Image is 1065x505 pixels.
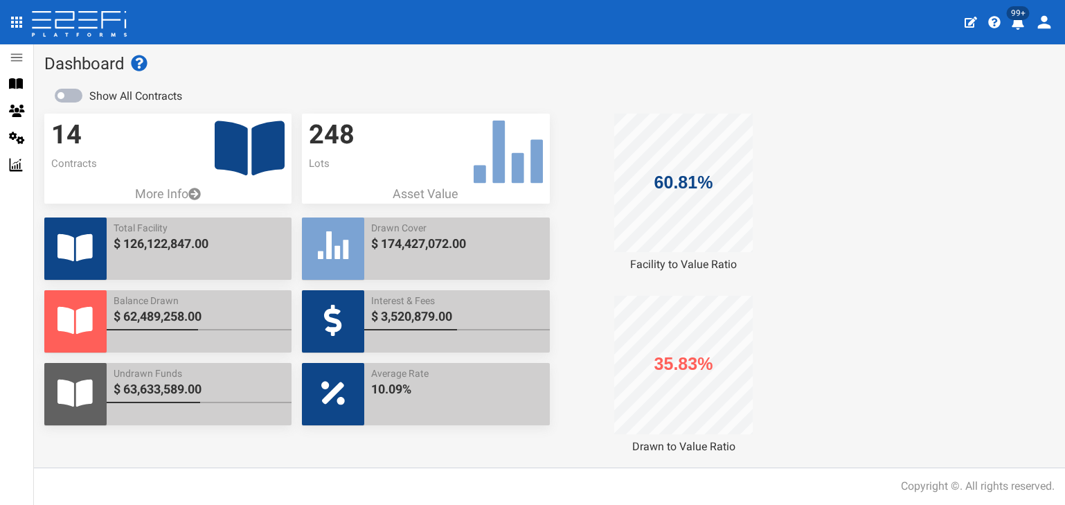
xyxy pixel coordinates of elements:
span: Interest & Fees [371,294,542,308]
h1: Dashboard [44,55,1055,73]
span: $ 174,427,072.00 [371,235,542,253]
label: Show All Contracts [89,89,182,105]
span: $ 63,633,589.00 [114,380,285,398]
span: $ 126,122,847.00 [114,235,285,253]
span: Total Facility [114,221,285,235]
span: Average Rate [371,366,542,380]
span: 10.09% [371,380,542,398]
p: Asset Value [302,185,549,203]
h3: 14 [51,121,285,150]
div: Drawn to Value Ratio [560,439,807,455]
span: Drawn Cover [371,221,542,235]
p: Contracts [51,157,285,171]
span: Undrawn Funds [114,366,285,380]
div: Facility to Value Ratio [560,257,807,273]
div: Copyright ©. All rights reserved. [901,479,1055,495]
a: More Info [44,185,292,203]
span: Balance Drawn [114,294,285,308]
h3: 248 [309,121,542,150]
p: Lots [309,157,542,171]
span: $ 3,520,879.00 [371,308,542,326]
span: $ 62,489,258.00 [114,308,285,326]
